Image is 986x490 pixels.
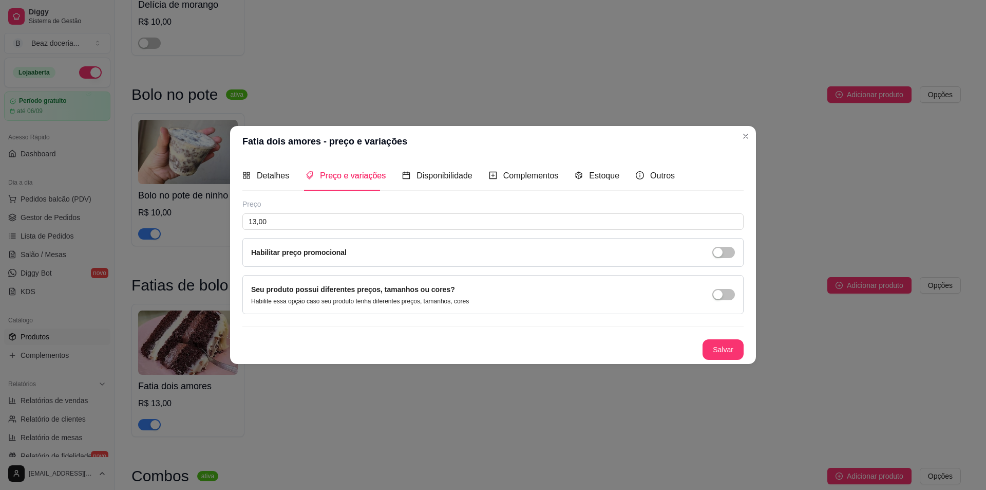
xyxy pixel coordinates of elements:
span: plus-square [489,171,497,179]
button: Close [737,128,754,144]
span: appstore [242,171,251,179]
span: Complementos [503,171,559,180]
span: calendar [402,171,410,179]
span: info-circle [636,171,644,179]
span: Disponibilidade [416,171,472,180]
input: Ex.: R$12,99 [242,213,744,230]
span: tags [306,171,314,179]
label: Seu produto possui diferentes preços, tamanhos ou cores? [251,285,455,294]
span: code-sandbox [575,171,583,179]
header: Fatia dois amores - preço e variações [230,126,756,157]
span: Estoque [589,171,619,180]
div: Preço [242,199,744,209]
span: Preço e variações [320,171,386,180]
span: Detalhes [257,171,289,180]
p: Habilite essa opção caso seu produto tenha diferentes preços, tamanhos, cores [251,297,469,305]
label: Habilitar preço promocional [251,248,347,257]
span: Outros [650,171,675,180]
button: Salvar [703,339,744,360]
